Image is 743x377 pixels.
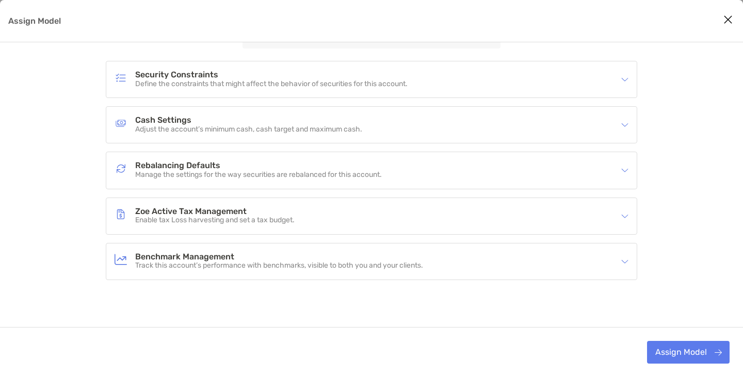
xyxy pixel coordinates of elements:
[115,253,127,266] img: Benchmark Management
[621,167,628,174] img: icon arrow
[8,14,61,27] p: Assign Model
[135,253,423,261] h4: Benchmark Management
[106,198,637,234] div: icon arrowZoe Active Tax ManagementZoe Active Tax ManagementEnable tax Loss harvesting and set a ...
[135,80,408,89] p: Define the constraints that might affect the behavior of securities for this account.
[621,212,628,220] img: icon arrow
[720,12,736,28] button: Close modal
[621,258,628,265] img: icon arrow
[135,116,362,125] h4: Cash Settings
[135,171,382,179] p: Manage the settings for the way securities are rebalanced for this account.
[135,207,295,216] h4: Zoe Active Tax Management
[115,117,127,129] img: Cash Settings
[621,121,628,128] img: icon arrow
[135,161,382,170] h4: Rebalancing Defaults
[115,72,127,84] img: Security Constraints
[115,162,127,175] img: Rebalancing Defaults
[135,261,423,270] p: Track this account’s performance with benchmarks, visible to both you and your clients.
[135,216,295,225] p: Enable tax Loss harvesting and set a tax budget.
[106,243,637,280] div: icon arrowBenchmark ManagementBenchmark ManagementTrack this account’s performance with benchmark...
[115,208,127,220] img: Zoe Active Tax Management
[647,341,730,364] button: Assign Model
[106,107,637,143] div: icon arrowCash SettingsCash SettingsAdjust the account’s minimum cash, cash target and maximum cash.
[135,71,408,79] h4: Security Constraints
[106,152,637,188] div: icon arrowRebalancing DefaultsRebalancing DefaultsManage the settings for the way securities are ...
[135,125,362,134] p: Adjust the account’s minimum cash, cash target and maximum cash.
[106,61,637,97] div: icon arrowSecurity ConstraintsSecurity ConstraintsDefine the constraints that might affect the be...
[621,76,628,83] img: icon arrow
